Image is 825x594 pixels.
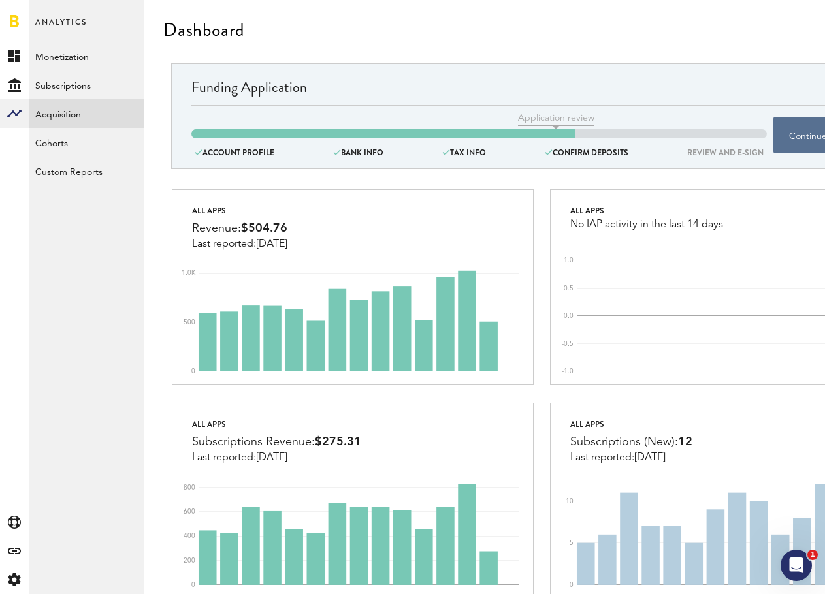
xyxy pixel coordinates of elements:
div: Last reported: [192,238,287,250]
text: 5 [570,540,574,546]
text: 10 [566,498,574,505]
span: $504.76 [241,223,287,234]
text: -1.0 [562,368,574,375]
div: Last reported: [570,452,692,463]
div: All apps [192,416,361,432]
a: Subscriptions [29,70,144,99]
div: Revenue: [192,219,287,238]
span: 12 [678,436,692,448]
span: Analytics [35,14,87,42]
a: Acquisition [29,99,144,128]
span: Application review [518,112,594,126]
text: 600 [184,508,195,515]
div: ACCOUNT PROFILE [191,146,278,160]
text: 800 [184,484,195,491]
div: Subscriptions Revenue: [192,432,361,452]
span: [DATE] [256,239,287,249]
span: $275.31 [315,436,361,448]
div: tax info [439,146,489,160]
div: BANK INFO [330,146,387,160]
text: 0 [191,368,195,375]
div: No IAP activity in the last 14 days [570,219,723,230]
div: All apps [570,203,723,219]
text: 0.0 [564,313,574,319]
iframe: Intercom live chat [781,550,812,581]
a: Cohorts [29,128,144,157]
div: All apps [192,203,287,219]
a: Monetization [29,42,144,70]
text: 1.0K [182,270,196,276]
div: Dashboard [163,20,244,40]
span: [DATE] [256,452,287,463]
text: -0.5 [562,341,574,347]
div: confirm deposits [542,146,632,160]
a: Custom Reports [29,157,144,185]
text: 1.0 [564,257,574,264]
text: 0 [570,582,574,588]
text: 400 [184,533,195,540]
div: Subscriptions (New): [570,432,692,452]
span: [DATE] [634,452,666,463]
text: 0 [191,582,195,588]
text: 200 [184,557,195,564]
text: 500 [184,319,195,326]
div: Last reported: [192,452,361,463]
div: REVIEW AND E-SIGN [684,146,767,160]
span: 1 [807,550,818,560]
span: Support [95,9,142,21]
div: All apps [570,416,692,432]
text: 0.5 [564,285,574,292]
